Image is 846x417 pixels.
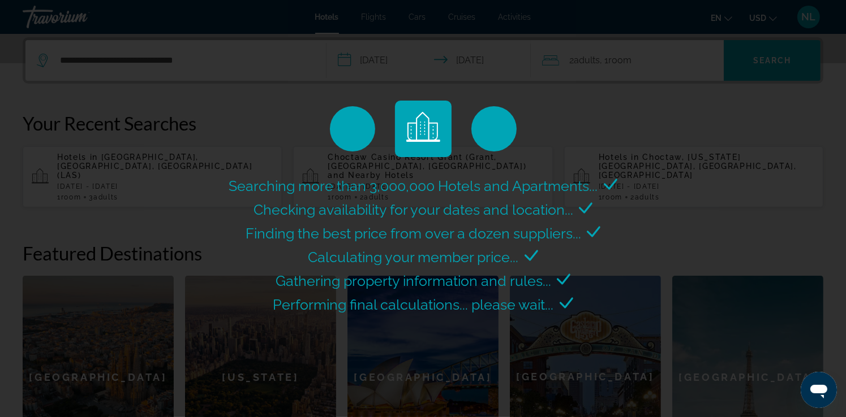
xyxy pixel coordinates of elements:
span: Checking availability for your dates and location... [254,201,573,218]
span: Calculating your member price... [308,249,519,266]
span: Searching more than 3,000,000 Hotels and Apartments... [229,177,598,194]
span: Gathering property information and rules... [276,272,551,289]
span: Performing final calculations... please wait... [273,296,554,313]
iframe: Button to launch messaging window [801,372,837,408]
span: Finding the best price from over a dozen suppliers... [246,225,581,242]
